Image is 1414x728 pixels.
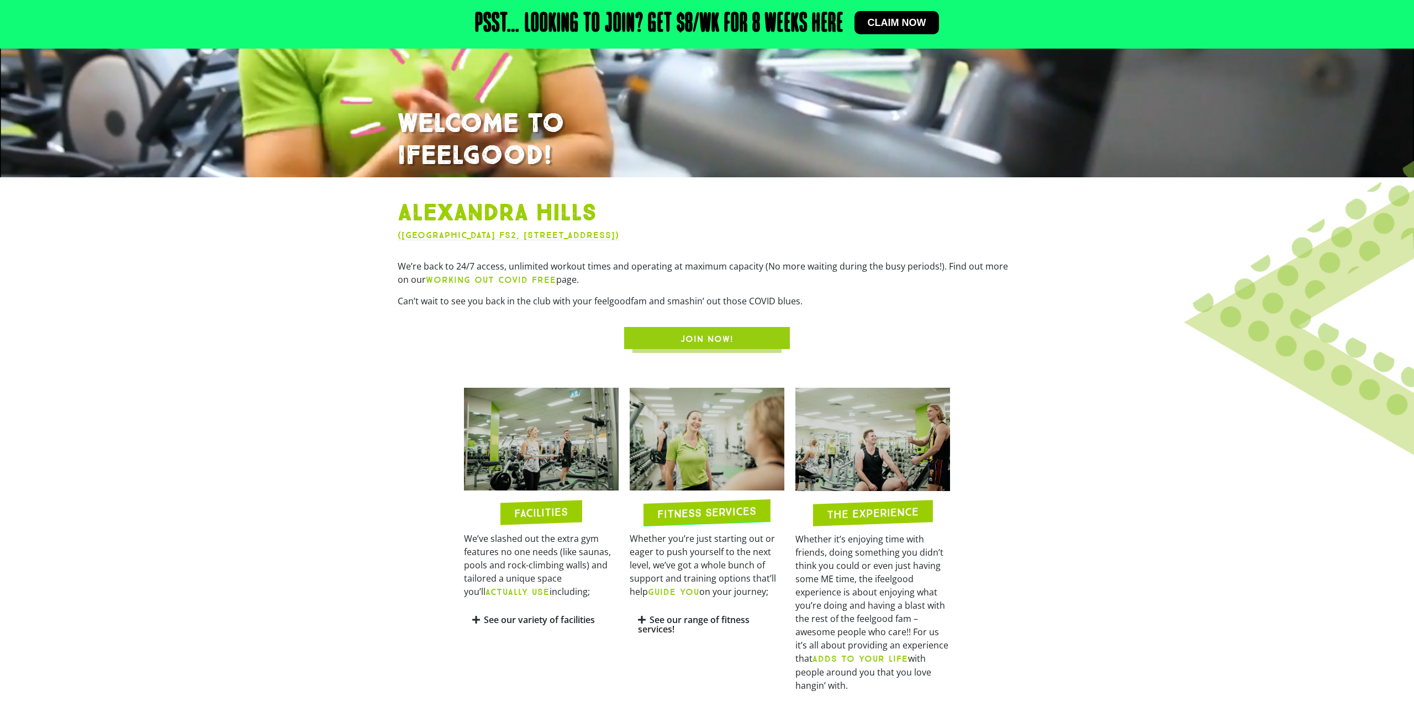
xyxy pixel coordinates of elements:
h2: Psst… Looking to join? Get $8/wk for 8 weeks here [475,11,843,38]
h2: FITNESS SERVICES [657,505,756,520]
h1: WELCOME TO IFEELGOOD! [398,108,1016,172]
strong: ADDS TO YOUR LIFE [812,653,908,664]
a: Claim now [854,11,940,34]
p: We’ve slashed out the extra gym features no one needs (like saunas, pools and rock-climbing walls... [464,532,619,599]
h2: FACILITIES [514,507,568,519]
p: Whether you’re just starting out or eager to push yourself to the next level, we’ve got a whole b... [630,532,784,599]
span: JOIN NOW! [680,333,734,346]
div: Whether it’s enjoying time with friends, doing something you didn’t think you could or even just ... [795,532,950,692]
span: Claim now [868,18,926,28]
a: WORKING OUT COVID FREE [426,273,556,286]
h1: Alexandra Hills [398,199,1016,228]
b: WORKING OUT COVID FREE [426,275,556,285]
a: See our variety of facilities [484,614,595,626]
a: JOIN NOW! [624,327,790,349]
a: See our range of fitness services! [638,614,750,635]
a: ([GEOGRAPHIC_DATA] FS2, [STREET_ADDRESS]) [398,230,619,240]
b: ACTUALLY USE [486,587,550,597]
h2: THE EXPERIENCE [827,506,919,520]
div: See our variety of facilities [464,607,619,633]
p: Can’t wait to see you back in the club with your feelgoodfam and smashin’ out those COVID blues. [398,294,1016,308]
b: GUIDE YOU [648,587,699,597]
p: We’re back to 24/7 access, unlimited workout times and operating at maximum capacity (No more wai... [398,260,1016,287]
div: See our range of fitness services! [630,607,784,642]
